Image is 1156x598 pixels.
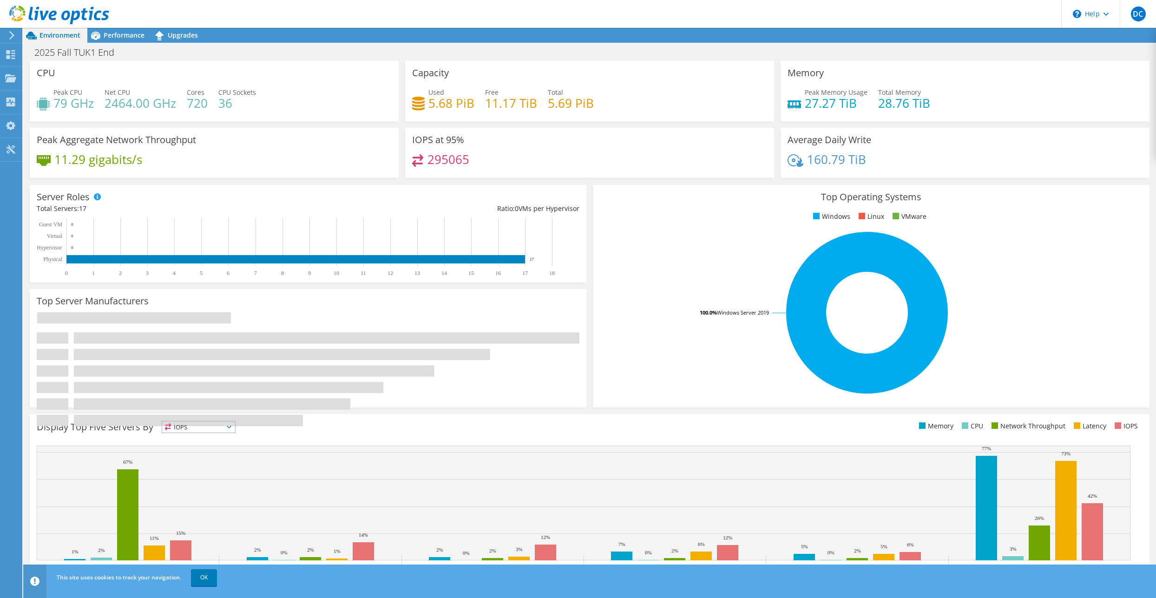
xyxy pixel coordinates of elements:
text: 16 [495,270,501,276]
text: 2% [436,547,443,552]
span: CPU Sockets [218,88,256,97]
tspan: Windows Server 2019 [717,309,769,316]
h3: Peak Aggregate Network Throughput [37,135,196,145]
h3: Server Roles [37,192,90,202]
li: Linux [856,211,884,222]
span: Used [428,88,444,97]
h4: 79 GHz [53,98,94,108]
text: 7 [254,270,257,276]
h3: Memory [788,68,824,78]
text: 2% [307,547,314,552]
text: 42% [1088,493,1097,499]
svg: \n [1073,10,1081,18]
h4: 36 [218,98,256,108]
text: 6 [227,270,230,276]
text: 14% [359,532,368,538]
h4: 720 [187,98,208,108]
text: 17 [530,257,534,262]
text: 77% [982,446,991,451]
tspan: 100.0% [700,309,717,316]
text: 0 [71,234,73,238]
text: 26% [1035,515,1044,521]
span: Peak CPU [53,88,82,97]
h4: 5.69 PiB [548,98,594,108]
a: OK [191,569,217,586]
text: 0% [645,550,652,555]
h3: CPU [37,68,55,78]
li: Network Throughput [989,421,1065,431]
text: 13 [414,270,420,276]
span: Environment [39,31,80,39]
text: 2% [671,548,678,553]
text: 2% [854,548,861,553]
h4: 11.29 gigabits/s [54,154,142,164]
text: 73% [1061,451,1071,456]
span: Performance [104,31,144,39]
span: Cores [187,88,204,97]
span: DC [1131,7,1146,21]
span: Net CPU [105,88,130,97]
h3: Top Server Manufacturers [37,296,149,306]
text: 0% [828,550,834,555]
span: 0 [515,204,519,213]
span: Total [548,88,563,97]
text: 2% [489,548,496,553]
text: 11% [150,535,159,541]
text: 11 [361,270,366,276]
text: 7% [618,541,625,547]
text: 3 [146,270,149,276]
span: This site uses cookies to track your navigation. [57,573,181,581]
li: Windows [811,211,850,222]
text: Physical [43,256,62,263]
h4: 11.17 TiB [485,98,537,108]
h4: 5.68 PiB [428,98,474,108]
text: 67% [123,459,132,465]
text: Guest VM [39,221,62,228]
text: 0 [71,245,73,250]
h3: IOPS at 95% [412,135,464,145]
text: Virtual [47,233,63,239]
text: 0% [281,550,288,555]
text: 1 [92,270,95,276]
text: 15% [176,530,185,536]
span: 17 [79,204,86,213]
div: Total Servers: [37,204,308,214]
text: 18 [549,270,555,276]
h3: Average Daily Write [788,135,871,145]
h4: 2464.00 GHz [105,98,176,108]
text: 0 [65,270,68,276]
text: 12 [388,270,393,276]
li: VMware [890,211,926,222]
span: Upgrades [168,31,198,39]
h4: 28.76 TiB [878,98,930,108]
li: CPU [959,421,983,431]
h3: Capacity [412,68,449,78]
text: 0% [463,550,470,556]
span: IOPS [162,421,235,433]
text: 1% [72,549,79,554]
text: 15 [468,270,474,276]
text: 17 [522,270,528,276]
text: 2 [119,270,122,276]
text: 5 [200,270,203,276]
text: 1% [334,548,341,554]
li: Memory [917,421,953,431]
span: Peak Memory Usage [805,88,867,97]
text: 5% [880,544,887,549]
li: Latency [1071,421,1106,431]
text: Hypervisor [37,244,62,251]
text: 0 [71,222,73,227]
span: Free [485,88,499,97]
text: 9 [308,270,311,276]
h4: 160.79 TiB [807,154,866,164]
text: 3% [516,546,523,552]
text: 14 [441,270,447,276]
text: 6% [907,542,914,547]
h4: 295065 [427,154,469,164]
h1: 2025 Fall TUK1 End [30,47,129,58]
text: 6% [698,541,705,547]
h3: Top Operating Systems [600,192,1143,202]
text: 2% [98,547,105,553]
h4: 27.27 TiB [805,98,867,108]
text: 5% [801,544,808,549]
